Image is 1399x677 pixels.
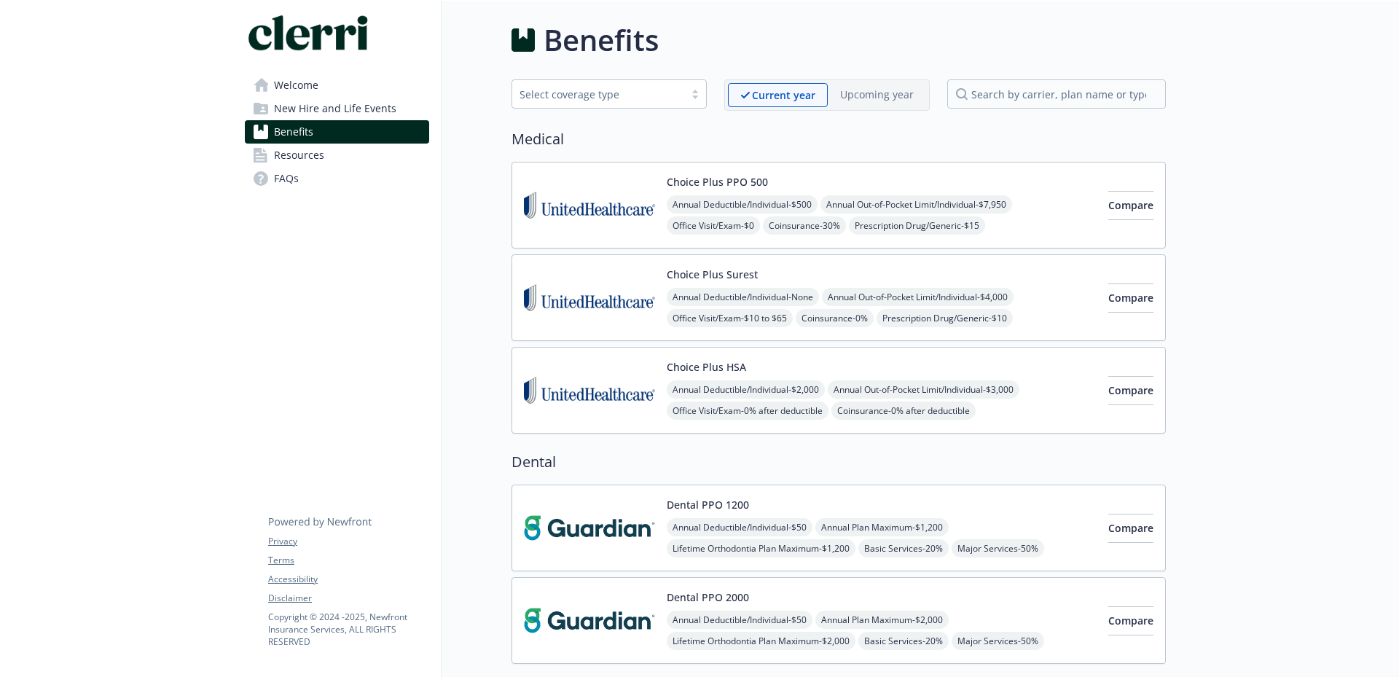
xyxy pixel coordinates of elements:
[877,309,1013,327] span: Prescription Drug/Generic - $10
[831,402,976,420] span: Coinsurance - 0% after deductible
[667,632,855,650] span: Lifetime Orthodontia Plan Maximum - $2,000
[524,359,655,421] img: United Healthcare Insurance Company carrier logo
[274,144,324,167] span: Resources
[524,267,655,329] img: United Healthcare Insurance Company carrier logo
[667,539,855,557] span: Lifetime Orthodontia Plan Maximum - $1,200
[274,74,318,97] span: Welcome
[268,611,428,648] p: Copyright © 2024 - 2025 , Newfront Insurance Services, ALL RIGHTS RESERVED
[245,97,429,120] a: New Hire and Life Events
[820,195,1012,214] span: Annual Out-of-Pocket Limit/Individual - $7,950
[512,128,1166,150] h2: Medical
[544,18,659,62] h1: Benefits
[815,518,949,536] span: Annual Plan Maximum - $1,200
[1108,514,1153,543] button: Compare
[822,288,1014,306] span: Annual Out-of-Pocket Limit/Individual - $4,000
[849,216,985,235] span: Prescription Drug/Generic - $15
[952,632,1044,650] span: Major Services - 50%
[667,518,812,536] span: Annual Deductible/Individual - $50
[268,573,428,586] a: Accessibility
[667,611,812,629] span: Annual Deductible/Individual - $50
[667,288,819,306] span: Annual Deductible/Individual - None
[840,87,914,102] p: Upcoming year
[268,554,428,567] a: Terms
[520,87,677,102] div: Select coverage type
[268,535,428,548] a: Privacy
[828,83,926,107] span: Upcoming year
[667,216,760,235] span: Office Visit/Exam - $0
[274,97,396,120] span: New Hire and Life Events
[1108,606,1153,635] button: Compare
[1108,376,1153,405] button: Compare
[1108,191,1153,220] button: Compare
[1108,291,1153,305] span: Compare
[274,120,313,144] span: Benefits
[1108,198,1153,212] span: Compare
[274,167,299,190] span: FAQs
[828,380,1019,399] span: Annual Out-of-Pocket Limit/Individual - $3,000
[667,267,758,282] button: Choice Plus Surest
[524,497,655,559] img: Guardian carrier logo
[245,167,429,190] a: FAQs
[268,592,428,605] a: Disclaimer
[1108,283,1153,313] button: Compare
[1108,521,1153,535] span: Compare
[763,216,846,235] span: Coinsurance - 30%
[667,174,768,189] button: Choice Plus PPO 500
[245,144,429,167] a: Resources
[815,611,949,629] span: Annual Plan Maximum - $2,000
[512,451,1166,473] h2: Dental
[667,590,749,605] button: Dental PPO 2000
[796,309,874,327] span: Coinsurance - 0%
[667,309,793,327] span: Office Visit/Exam - $10 to $65
[1108,614,1153,627] span: Compare
[952,539,1044,557] span: Major Services - 50%
[524,174,655,236] img: United Healthcare Insurance Company carrier logo
[667,195,818,214] span: Annual Deductible/Individual - $500
[667,497,749,512] button: Dental PPO 1200
[752,87,815,103] p: Current year
[667,402,828,420] span: Office Visit/Exam - 0% after deductible
[667,359,746,375] button: Choice Plus HSA
[667,380,825,399] span: Annual Deductible/Individual - $2,000
[245,74,429,97] a: Welcome
[1108,383,1153,397] span: Compare
[947,79,1166,109] input: search by carrier, plan name or type
[524,590,655,651] img: Guardian carrier logo
[858,539,949,557] span: Basic Services - 20%
[245,120,429,144] a: Benefits
[858,632,949,650] span: Basic Services - 20%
